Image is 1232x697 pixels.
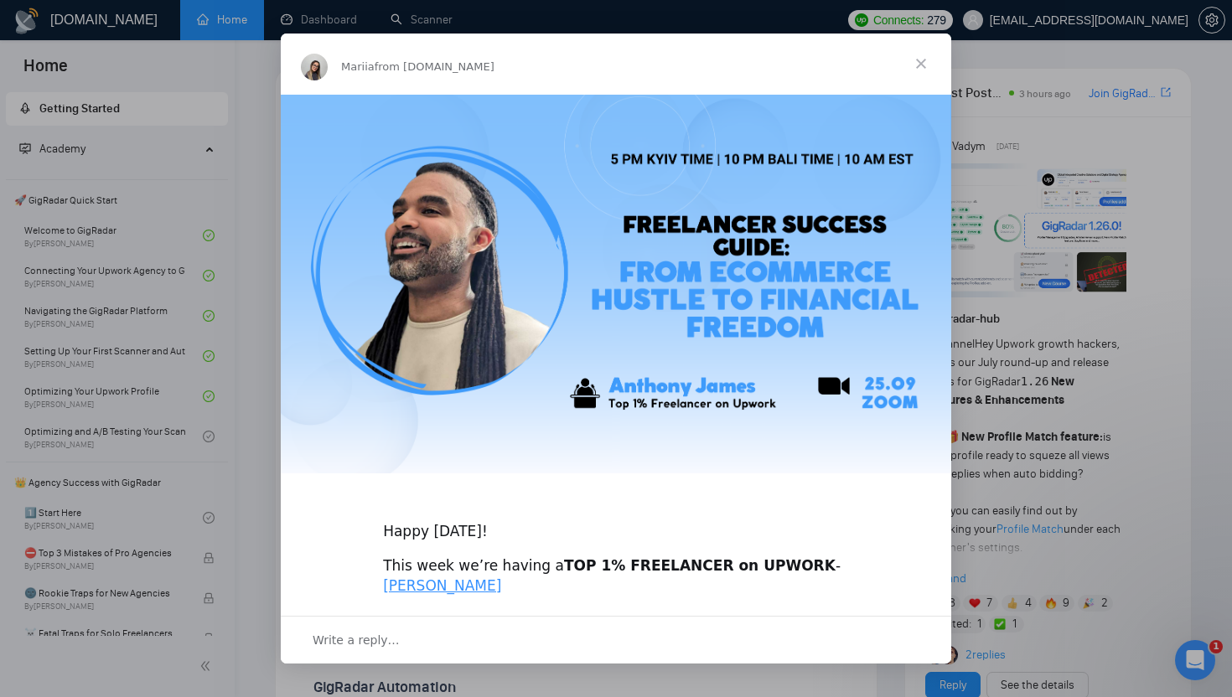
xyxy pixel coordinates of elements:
[564,557,836,574] b: TOP 1% FREELANCER on UPWORK
[383,502,849,542] div: Happy [DATE]!
[341,60,375,73] span: Mariia
[281,616,951,663] div: Open conversation and reply
[375,60,494,73] span: from [DOMAIN_NAME]
[313,629,400,651] span: Write a reply…
[383,577,501,594] a: [PERSON_NAME]
[383,556,849,596] div: This week we’re having a -
[891,34,951,94] span: Close
[301,54,328,80] img: Profile image for Mariia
